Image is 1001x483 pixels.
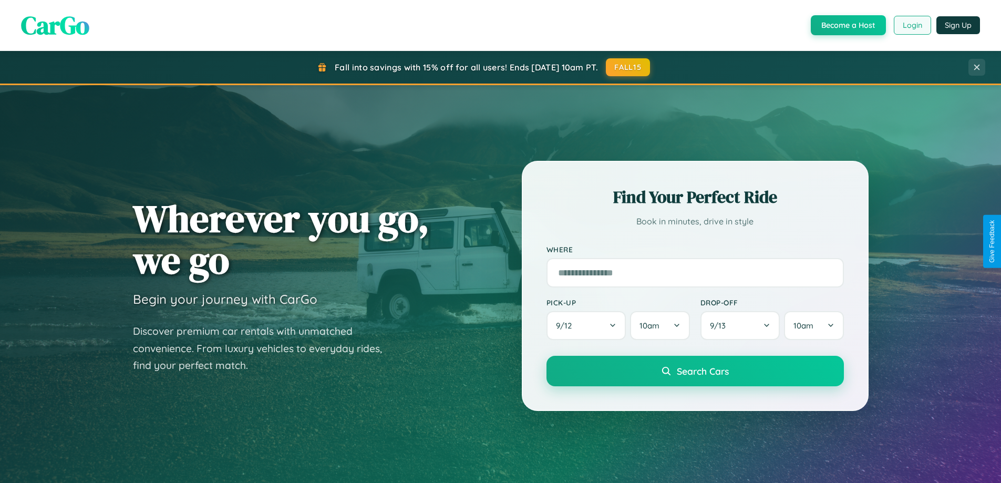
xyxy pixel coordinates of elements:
[894,16,931,35] button: Login
[546,186,844,209] h2: Find Your Perfect Ride
[546,311,626,340] button: 9/12
[546,214,844,229] p: Book in minutes, drive in style
[546,298,690,307] label: Pick-up
[793,321,813,331] span: 10am
[133,291,317,307] h3: Begin your journey with CarGo
[700,298,844,307] label: Drop-off
[811,15,886,35] button: Become a Host
[639,321,659,331] span: 10am
[630,311,689,340] button: 10am
[546,356,844,386] button: Search Cars
[700,311,780,340] button: 9/13
[133,198,429,281] h1: Wherever you go, we go
[710,321,731,331] span: 9 / 13
[936,16,980,34] button: Sign Up
[606,58,650,76] button: FALL15
[546,245,844,254] label: Where
[556,321,577,331] span: 9 / 12
[784,311,843,340] button: 10am
[988,220,996,263] div: Give Feedback
[677,365,729,377] span: Search Cars
[335,62,598,73] span: Fall into savings with 15% off for all users! Ends [DATE] 10am PT.
[133,323,396,374] p: Discover premium car rentals with unmatched convenience. From luxury vehicles to everyday rides, ...
[21,8,89,43] span: CarGo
